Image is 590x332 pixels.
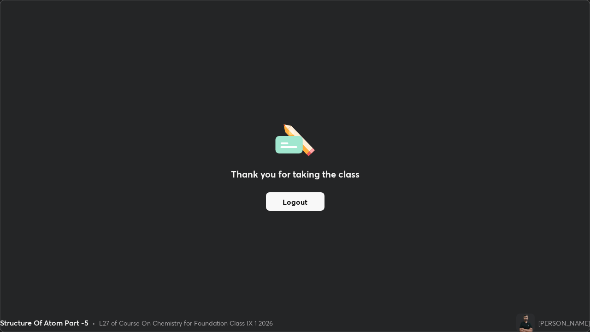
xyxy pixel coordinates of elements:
[275,121,315,156] img: offlineFeedback.1438e8b3.svg
[92,318,95,328] div: •
[99,318,273,328] div: L27 of Course On Chemistry for Foundation Class IX 1 2026
[538,318,590,328] div: [PERSON_NAME]
[266,192,324,211] button: Logout
[231,167,360,181] h2: Thank you for taking the class
[516,314,535,332] img: 389f4bdc53ec4d96b1e1bd1f524e2cc9.png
